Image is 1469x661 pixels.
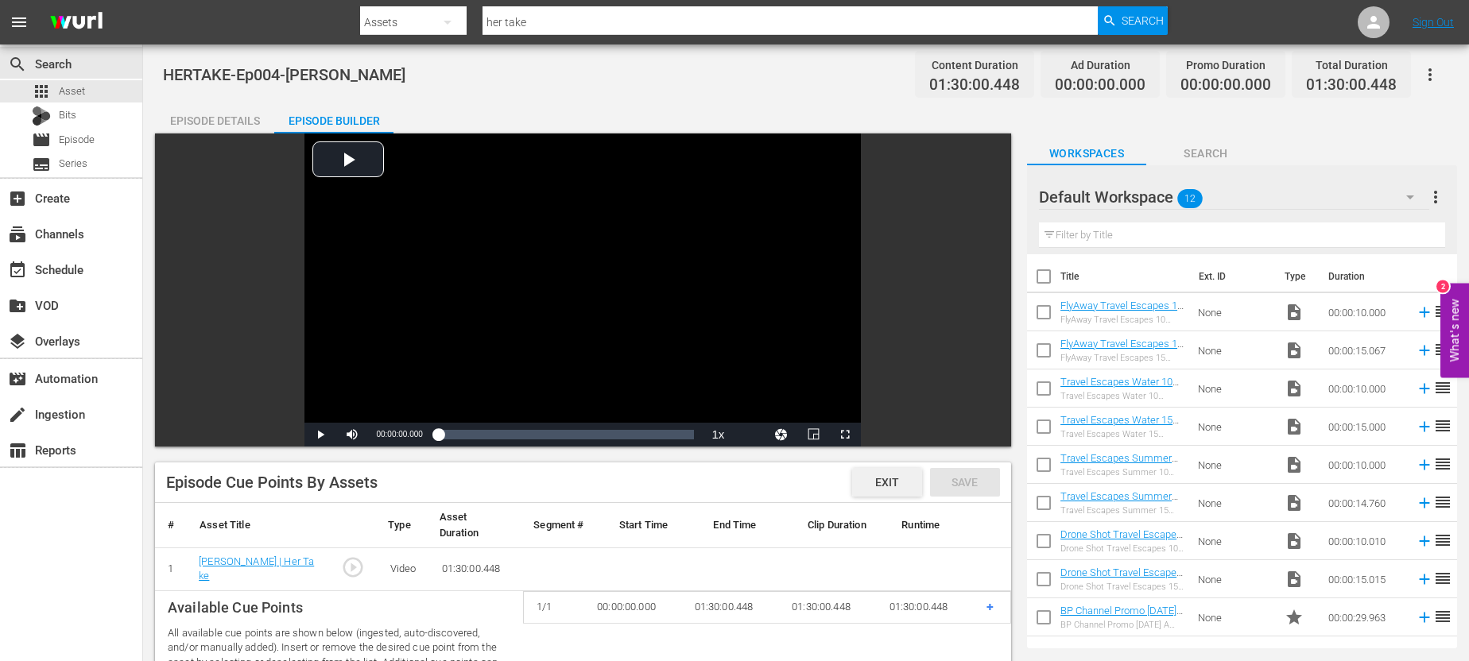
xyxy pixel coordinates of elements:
span: Reports [8,441,27,460]
th: Segment # [521,503,607,548]
div: Travel Escapes Summer 10 Seconds [1060,467,1185,477]
svg: Add to Episode [1416,303,1433,321]
span: Video [1285,455,1304,474]
th: Asset Duration [427,503,521,548]
span: reorder [1433,378,1452,397]
span: 00:00:00.000 [1055,76,1145,95]
button: Episode Details [155,102,274,133]
span: Search [1122,6,1164,35]
button: Open Feedback Widget [1440,284,1469,378]
div: Content Duration [929,54,1020,76]
span: reorder [1433,416,1452,435]
span: 00:00:00.000 [376,430,422,439]
a: Travel Escapes Summer 15 Seconds [1060,490,1178,514]
div: Progress Bar [439,430,695,439]
td: 01:30:00.448 [779,591,877,623]
button: Search [1098,6,1168,35]
button: Jump To Time [766,423,797,446]
div: BP Channel Promo [DATE] A Haunting [1060,620,1185,630]
span: Automation [8,369,27,388]
td: 01:30:00.448 [682,591,780,623]
span: Video [1285,532,1304,551]
a: Sign Out [1413,16,1454,29]
th: Asset Title [187,503,341,548]
td: 00:00:14.760 [1322,484,1409,522]
p: Available Cue Points [168,597,510,618]
svg: Add to Episode [1416,418,1433,435]
td: None [1192,331,1278,369]
span: reorder [1433,302,1452,321]
button: Fullscreen [829,423,861,446]
th: # [155,503,187,548]
td: None [1192,293,1278,331]
th: Duration [1319,254,1414,299]
div: Promo Duration [1180,54,1271,76]
td: 01:30:00.448 [429,548,523,591]
span: Video [1285,493,1304,512]
th: Start Time [607,503,700,548]
td: None [1192,598,1278,636]
span: 01:30:00.448 [1306,76,1397,95]
div: 2 [1436,280,1449,293]
div: Travel Escapes Summer 15 Seconds [1060,505,1185,516]
span: Asset [32,82,51,101]
div: Bits [32,106,51,126]
svg: Add to Episode [1416,532,1433,550]
td: 1 / 1 [524,591,585,623]
span: + [986,599,994,614]
span: Ingestion [8,405,27,424]
span: 00:00:00.000 [1180,76,1271,95]
svg: Add to Episode [1416,494,1433,512]
span: reorder [1433,340,1452,359]
span: menu [10,13,29,32]
span: Overlays [8,332,27,351]
span: Episode [32,130,51,149]
td: 00:00:29.963 [1322,598,1409,636]
a: BP Channel Promo [DATE] A Haunting [1060,605,1183,628]
button: Playback Rate [702,423,734,446]
th: Title [1060,254,1189,299]
button: Exit [852,468,922,497]
span: Bits [59,107,76,123]
span: reorder [1433,454,1452,474]
span: Search [1146,144,1266,164]
td: None [1192,522,1278,560]
span: Video [1285,379,1304,398]
a: Drone Shot Travel Escapes 10 Seconds [1060,528,1183,552]
th: Type [1275,254,1319,299]
div: Total Duration [1306,54,1397,76]
span: reorder [1433,493,1452,512]
span: Exit [862,476,912,489]
a: [PERSON_NAME] | Her Take [199,555,314,582]
div: Drone Shot Travel Escapes 10 Seconds [1060,543,1185,554]
th: Runtime [889,503,983,548]
svg: Add to Episode [1416,456,1433,474]
button: Mute [336,423,368,446]
div: Drone Shot Travel Escapes 15 Seconds [1060,582,1185,592]
button: Play [304,423,336,446]
span: Schedule [8,261,27,280]
td: None [1192,369,1278,408]
th: Clip Duration [795,503,889,548]
span: HERTAKE-Ep004-[PERSON_NAME] [163,65,405,84]
div: Episode Builder [274,102,393,140]
span: Video [1285,570,1304,589]
button: Episode Builder [274,102,393,133]
td: 00:00:10.010 [1322,522,1409,560]
span: 01:30:00.448 [929,76,1020,95]
svg: Add to Episode [1416,570,1433,588]
td: None [1192,446,1278,484]
span: reorder [1433,531,1452,550]
button: Save [930,468,1000,497]
button: more_vert [1426,178,1445,216]
th: End Time [700,503,794,548]
span: Video [1285,417,1304,436]
span: Create [8,189,27,208]
td: 1 [155,548,186,591]
td: 00:00:10.000 [1322,293,1409,331]
span: reorder [1433,607,1452,626]
div: FlyAway Travel Escapes 10 Seconds [1060,315,1185,325]
svg: Add to Episode [1416,380,1433,397]
div: Travel Escapes Water 10 Seconds_1 [1060,391,1185,401]
th: Ext. ID [1189,254,1275,299]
